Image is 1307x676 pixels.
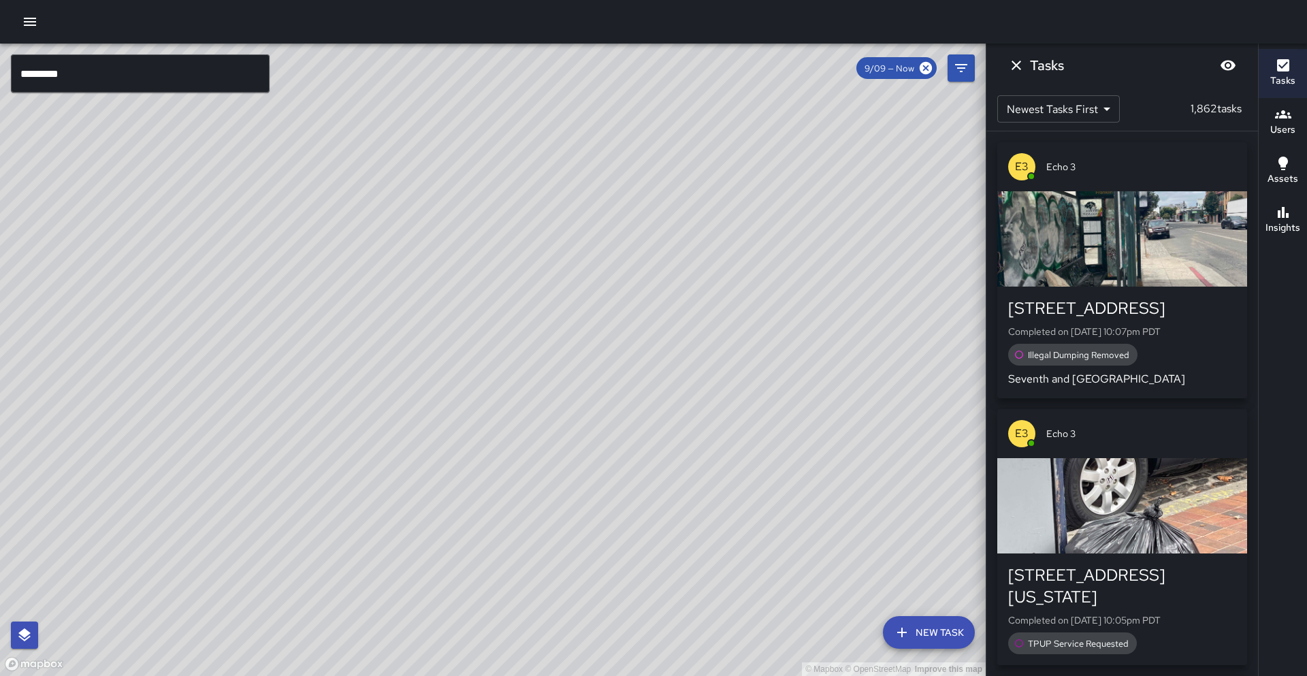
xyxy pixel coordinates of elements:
span: 9/09 — Now [856,63,922,74]
div: Newest Tasks First [997,95,1120,123]
button: E3Echo 3[STREET_ADDRESS][US_STATE]Completed on [DATE] 10:05pm PDTTPUP Service Requested [997,409,1247,665]
p: Completed on [DATE] 10:05pm PDT [1008,613,1236,627]
p: E3 [1015,159,1029,175]
p: Seventh and [GEOGRAPHIC_DATA] [1008,371,1236,387]
div: [STREET_ADDRESS][US_STATE] [1008,564,1236,608]
h6: Insights [1265,221,1300,236]
span: Illegal Dumping Removed [1020,349,1137,361]
h6: Assets [1268,172,1298,187]
button: Blur [1214,52,1242,79]
button: Filters [948,54,975,82]
h6: Users [1270,123,1295,138]
p: 1,862 tasks [1185,101,1247,117]
div: 9/09 — Now [856,57,937,79]
span: Echo 3 [1046,427,1236,440]
span: Echo 3 [1046,160,1236,174]
p: E3 [1015,425,1029,442]
div: [STREET_ADDRESS] [1008,297,1236,319]
button: Dismiss [1003,52,1030,79]
button: E3Echo 3[STREET_ADDRESS]Completed on [DATE] 10:07pm PDTIllegal Dumping RemovedSeventh and [GEOGRA... [997,142,1247,398]
span: TPUP Service Requested [1020,638,1137,649]
p: Completed on [DATE] 10:07pm PDT [1008,325,1236,338]
button: New Task [883,616,975,649]
h6: Tasks [1030,54,1064,76]
button: Tasks [1259,49,1307,98]
button: Assets [1259,147,1307,196]
button: Insights [1259,196,1307,245]
h6: Tasks [1270,74,1295,88]
button: Users [1259,98,1307,147]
